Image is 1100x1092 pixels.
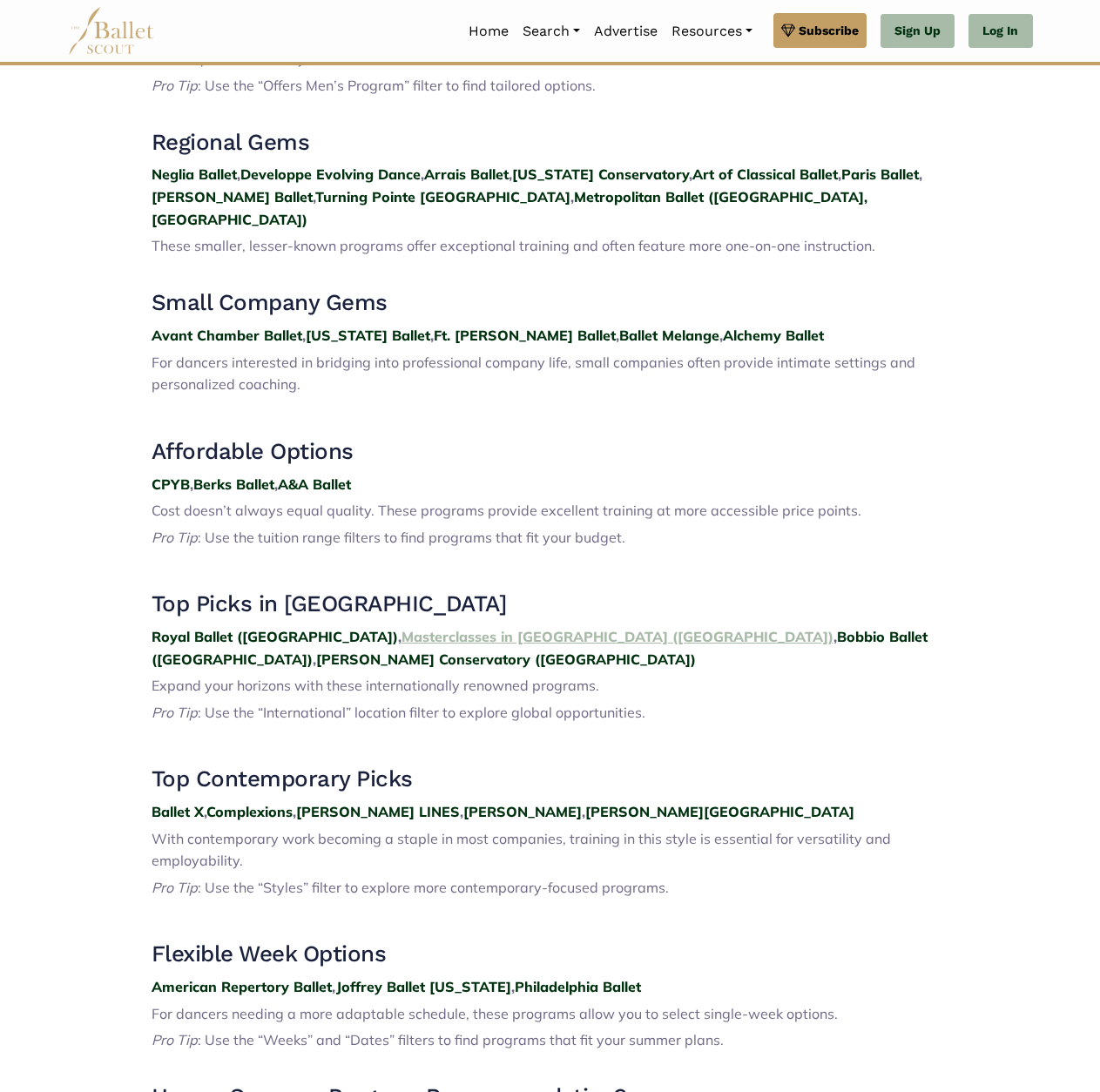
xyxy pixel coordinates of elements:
[302,327,306,344] strong: ,
[152,677,599,694] span: Expand your horizons with these internationally renowned programs.
[152,437,949,467] h3: Affordable Options
[463,803,582,820] a: [PERSON_NAME]
[152,327,302,344] strong: Avant Chamber Ballet
[152,188,867,228] a: Metropolitan Ballet ([GEOGRAPHIC_DATA], [GEOGRAPHIC_DATA])
[511,978,515,995] strong: ,
[799,21,859,40] span: Subscribe
[665,13,759,50] a: Resources
[152,590,949,619] h3: Top Picks in [GEOGRAPHIC_DATA]
[434,327,616,344] a: Ft. [PERSON_NAME] Ballet
[240,165,421,183] a: Developpe Evolving Dance
[509,165,512,183] strong: ,
[152,188,313,206] a: [PERSON_NAME] Ballet
[152,830,891,870] span: With contemporary work becoming a staple in most companies, training in this style is essential f...
[152,628,398,645] strong: Royal Ballet ([GEOGRAPHIC_DATA])
[193,475,274,493] a: Berks Ballet
[152,628,928,668] a: Bobbio Ballet ([GEOGRAPHIC_DATA])
[689,165,692,183] strong: ,
[152,27,931,67] span: Specialized training for [DEMOGRAPHIC_DATA] dancers is invaluable, and these programs provide foc...
[152,978,332,995] a: American Repertory Ballet
[152,765,949,794] h3: Top Contemporary Picks
[881,14,955,49] a: Sign Up
[398,628,402,645] strong: ,
[315,188,570,206] a: Turning Pointe [GEOGRAPHIC_DATA]
[838,165,841,183] strong: ,
[833,628,837,645] strong: ,
[773,13,867,48] a: Subscribe
[306,327,430,344] strong: [US_STATE] Ballet
[296,803,460,820] a: [PERSON_NAME] LINES
[424,165,509,183] a: Arrais Ballet
[316,650,696,668] strong: [PERSON_NAME] Conservatory ([GEOGRAPHIC_DATA])
[152,704,198,721] span: Pro Tip
[152,502,861,519] span: Cost doesn’t always equal quality. These programs provide excellent training at more accessible p...
[692,165,838,183] a: Art of Classical Ballet
[619,327,719,344] a: Ballet Melange
[152,803,204,820] a: Ballet X
[152,879,198,896] span: Pro Tip
[152,529,198,546] span: Pro Tip
[206,803,293,820] a: Complexions
[512,165,689,183] a: [US_STATE] Conservatory
[332,978,336,995] strong: ,
[313,650,316,668] strong: ,
[570,188,574,206] strong: ,
[460,803,463,820] strong: ,
[152,354,915,394] span: For dancers interested in bridging into professional company life, small companies often provide ...
[402,628,833,645] a: Masterclasses in [GEOGRAPHIC_DATA] ([GEOGRAPHIC_DATA])
[152,1005,838,1022] span: For dancers needing a more adaptable schedule, these programs allow you to select single-week opt...
[293,803,296,820] strong: ,
[841,165,919,183] a: Paris Ballet
[152,165,237,183] a: Neglia Ballet
[919,165,922,183] strong: ,
[336,978,511,995] strong: Joffrey Ballet [US_STATE]
[198,704,645,721] span: : Use the “International” location filter to explore global opportunities.
[421,165,424,183] strong: ,
[152,940,949,969] h3: Flexible Week Options
[152,77,198,94] span: Pro Tip
[313,188,315,206] strong: ,
[462,13,516,50] a: Home
[152,1031,198,1048] span: Pro Tip
[430,327,434,344] strong: ,
[198,1031,724,1048] span: : Use the “Weeks” and “Dates” filters to find programs that fit your summer plans.
[152,128,949,158] h3: Regional Gems
[237,165,240,183] strong: ,
[585,803,854,820] a: [PERSON_NAME][GEOGRAPHIC_DATA]
[152,288,949,318] h3: Small Company Gems
[198,879,669,896] span: : Use the “Styles” filter to explore more contemporary-focused programs.
[723,327,824,344] a: Alchemy Ballet
[719,327,723,344] strong: ,
[198,77,596,94] span: : Use the “Offers Men’s Program” filter to find tailored options.
[587,13,665,50] a: Advertise
[582,803,585,820] strong: ,
[204,803,206,820] strong: ,
[968,14,1032,49] a: Log In
[278,475,351,493] a: A&A Ballet
[152,475,190,493] a: CPYB
[152,237,875,254] span: These smaller, lesser-known programs offer exceptional training and often feature more one-on-one...
[515,978,641,995] a: Philadelphia Ballet
[198,529,625,546] span: : Use the tuition range filters to find programs that fit your budget.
